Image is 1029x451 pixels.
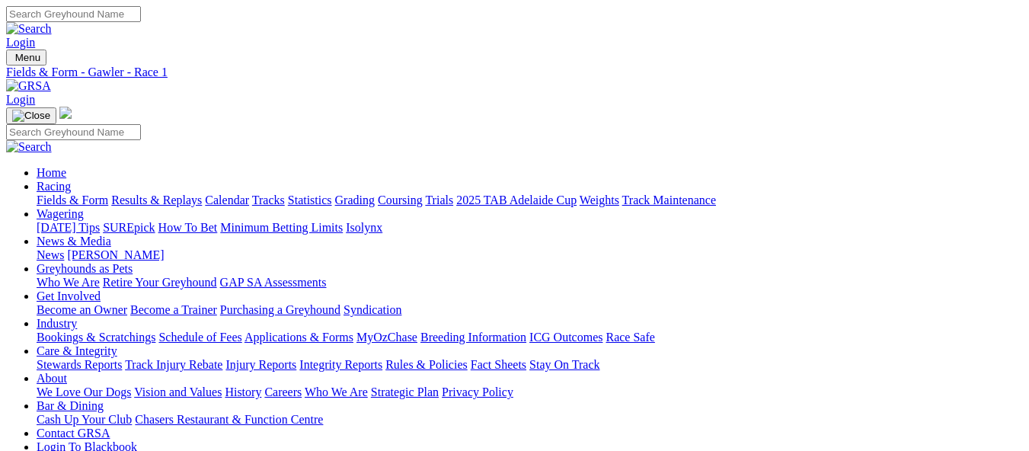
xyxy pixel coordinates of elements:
a: Fields & Form [37,194,108,206]
a: Injury Reports [225,358,296,371]
a: News [37,248,64,261]
a: Integrity Reports [299,358,382,371]
a: We Love Our Dogs [37,385,131,398]
img: logo-grsa-white.png [59,107,72,119]
button: Toggle navigation [6,50,46,66]
a: Careers [264,385,302,398]
a: Greyhounds as Pets [37,262,133,275]
a: Industry [37,317,77,330]
a: Chasers Restaurant & Function Centre [135,413,323,426]
a: Isolynx [346,221,382,234]
a: Purchasing a Greyhound [220,303,340,316]
a: Fact Sheets [471,358,526,371]
img: Search [6,140,52,154]
a: MyOzChase [356,331,417,344]
a: Syndication [344,303,401,316]
div: Racing [37,194,1023,207]
a: Login [6,36,35,49]
a: ICG Outcomes [529,331,602,344]
a: Who We Are [305,385,368,398]
div: Greyhounds as Pets [37,276,1023,289]
a: History [225,385,261,398]
a: Stay On Track [529,358,599,371]
a: 2025 TAB Adelaide Cup [456,194,577,206]
a: About [37,372,67,385]
a: Cash Up Your Club [37,413,132,426]
a: Wagering [37,207,84,220]
a: Get Involved [37,289,101,302]
a: Bar & Dining [37,399,104,412]
img: Search [6,22,52,36]
a: How To Bet [158,221,218,234]
a: [PERSON_NAME] [67,248,164,261]
input: Search [6,6,141,22]
div: News & Media [37,248,1023,262]
a: Grading [335,194,375,206]
a: Bookings & Scratchings [37,331,155,344]
div: Care & Integrity [37,358,1023,372]
a: Racing [37,180,71,193]
button: Toggle navigation [6,107,56,124]
a: Calendar [205,194,249,206]
div: Wagering [37,221,1023,235]
a: Applications & Forms [244,331,353,344]
a: Care & Integrity [37,344,117,357]
a: Track Injury Rebate [125,358,222,371]
img: GRSA [6,79,51,93]
a: Schedule of Fees [158,331,241,344]
a: Weights [580,194,619,206]
a: News & Media [37,235,111,248]
div: Industry [37,331,1023,344]
a: Statistics [288,194,332,206]
a: Trials [425,194,453,206]
div: Bar & Dining [37,413,1023,427]
a: Home [37,166,66,179]
div: About [37,385,1023,399]
a: Minimum Betting Limits [220,221,343,234]
a: Breeding Information [420,331,526,344]
a: [DATE] Tips [37,221,100,234]
a: Become an Owner [37,303,127,316]
a: Coursing [378,194,423,206]
a: Privacy Policy [442,385,513,398]
input: Search [6,124,141,140]
a: Retire Your Greyhound [103,276,217,289]
a: GAP SA Assessments [220,276,327,289]
span: Menu [15,52,40,63]
img: Close [12,110,50,122]
a: Vision and Values [134,385,222,398]
a: Fields & Form - Gawler - Race 1 [6,66,1023,79]
a: Contact GRSA [37,427,110,440]
a: Strategic Plan [371,385,439,398]
a: Results & Replays [111,194,202,206]
a: Who We Are [37,276,100,289]
a: SUREpick [103,221,155,234]
a: Login [6,93,35,106]
a: Rules & Policies [385,358,468,371]
a: Race Safe [606,331,654,344]
div: Get Involved [37,303,1023,317]
a: Stewards Reports [37,358,122,371]
a: Tracks [252,194,285,206]
a: Become a Trainer [130,303,217,316]
a: Track Maintenance [622,194,716,206]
